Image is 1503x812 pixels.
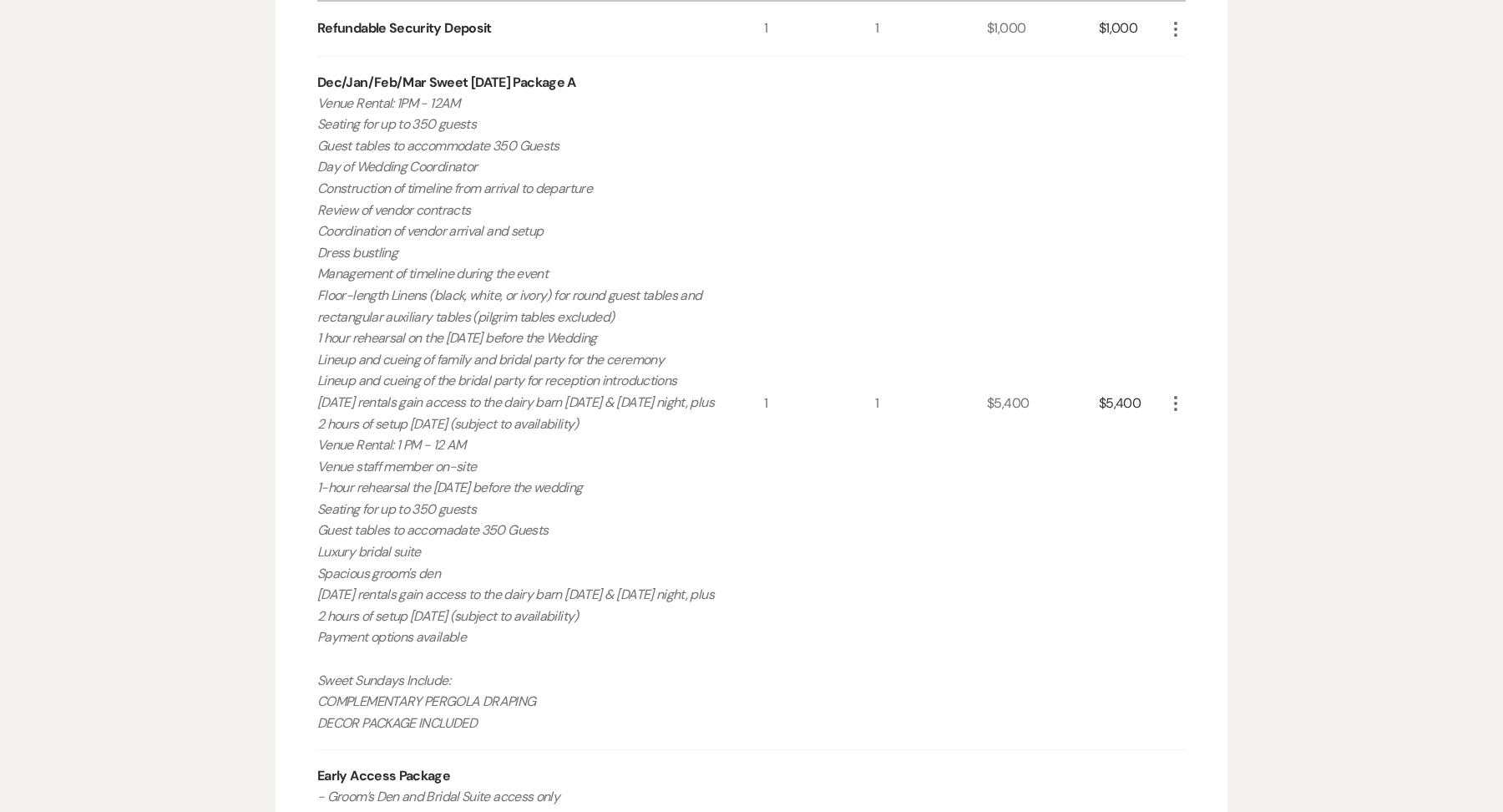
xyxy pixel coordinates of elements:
div: $1,000 [987,2,1099,56]
p: Venue Rental: 1PM - 12AM Seating for up to 350 guests Guest tables to accommodate 350 Guests Day ... [317,93,719,734]
div: Dec/Jan/Feb/Mar Sweet [DATE] Package A [317,73,576,93]
div: 1 [875,2,987,56]
div: $1,000 [1099,2,1166,56]
div: 1 [764,2,876,56]
div: Refundable Security Deposit [317,18,492,38]
div: $5,400 [987,57,1099,750]
div: $5,400 [1099,57,1166,750]
div: Early Access Package [317,766,450,786]
div: 1 [875,57,987,750]
div: 1 [764,57,876,750]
